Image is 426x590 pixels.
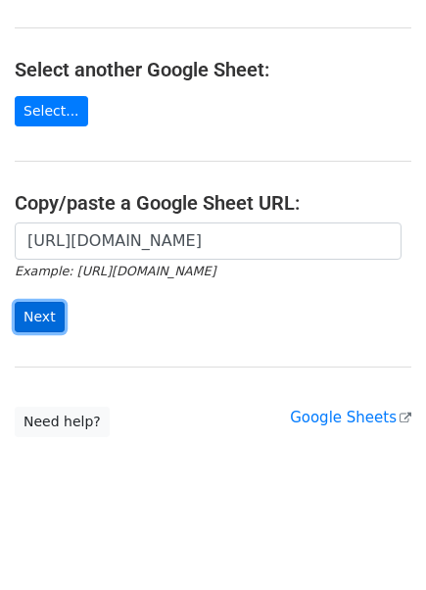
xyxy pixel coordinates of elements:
[15,191,411,215] h4: Copy/paste a Google Sheet URL:
[290,409,411,426] a: Google Sheets
[15,58,411,81] h4: Select another Google Sheet:
[15,302,65,332] input: Next
[15,96,88,126] a: Select...
[15,222,402,260] input: Paste your Google Sheet URL here
[328,496,426,590] iframe: Chat Widget
[15,407,110,437] a: Need help?
[15,264,215,278] small: Example: [URL][DOMAIN_NAME]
